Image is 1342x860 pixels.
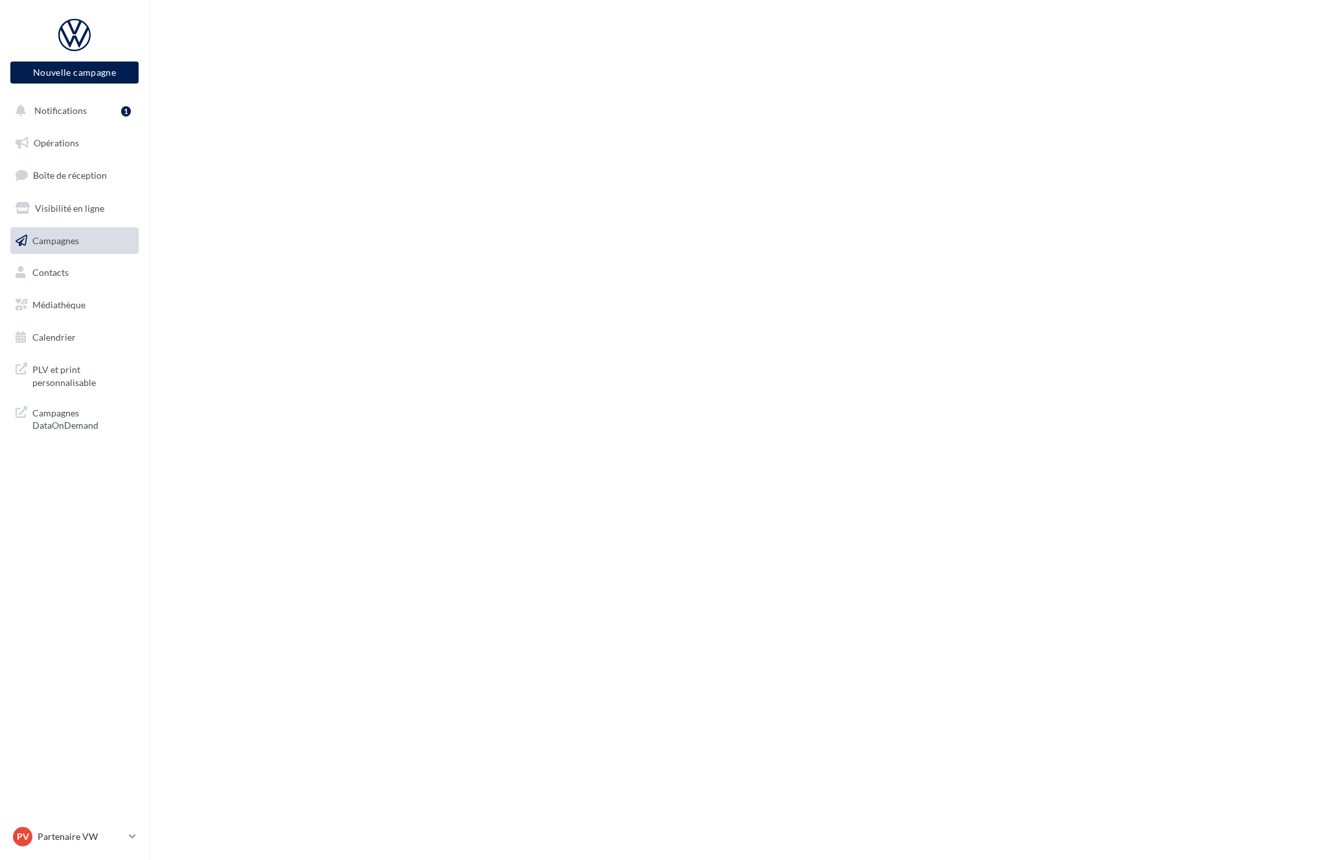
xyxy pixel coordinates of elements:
span: Contacts [32,267,69,278]
span: Notifications [34,105,87,116]
a: Médiathèque [8,291,141,319]
span: Visibilité en ligne [35,203,104,214]
button: Nouvelle campagne [10,62,139,84]
span: Boîte de réception [33,170,107,181]
a: PLV et print personnalisable [8,356,141,394]
a: Opérations [8,130,141,157]
span: Médiathèque [32,299,85,310]
a: Campagnes DataOnDemand [8,399,141,437]
span: PLV et print personnalisable [32,361,133,389]
a: Visibilité en ligne [8,195,141,222]
button: Notifications 1 [8,97,136,124]
a: Contacts [8,259,141,286]
a: Campagnes [8,227,141,255]
a: PV Partenaire VW [10,824,139,849]
span: Campagnes DataOnDemand [32,404,133,432]
span: Campagnes [32,234,79,245]
span: Opérations [34,137,79,148]
p: Partenaire VW [38,830,124,843]
span: Calendrier [32,332,76,343]
div: 1 [121,106,131,117]
a: Boîte de réception [8,161,141,189]
a: Calendrier [8,324,141,351]
span: PV [17,830,29,843]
